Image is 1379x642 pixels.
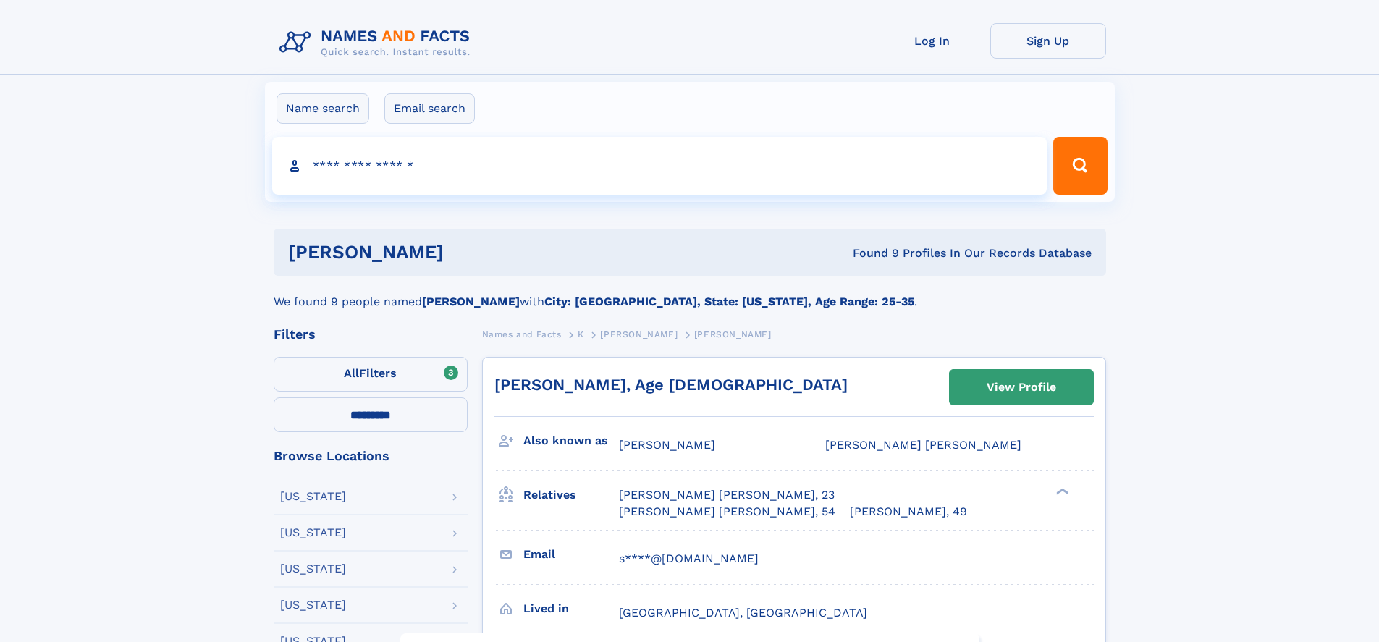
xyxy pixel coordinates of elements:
[523,596,619,621] h3: Lived in
[544,295,914,308] b: City: [GEOGRAPHIC_DATA], State: [US_STATE], Age Range: 25-35
[523,428,619,453] h3: Also known as
[344,366,359,380] span: All
[600,329,678,339] span: [PERSON_NAME]
[850,504,967,520] a: [PERSON_NAME], 49
[422,295,520,308] b: [PERSON_NAME]
[274,276,1106,311] div: We found 9 people named with .
[274,357,468,392] label: Filters
[280,491,346,502] div: [US_STATE]
[990,23,1106,59] a: Sign Up
[523,542,619,567] h3: Email
[578,325,584,343] a: K
[274,328,468,341] div: Filters
[288,243,649,261] h1: [PERSON_NAME]
[277,93,369,124] label: Name search
[600,325,678,343] a: [PERSON_NAME]
[384,93,475,124] label: Email search
[482,325,562,343] a: Names and Facts
[619,487,835,503] a: [PERSON_NAME] [PERSON_NAME], 23
[825,438,1021,452] span: [PERSON_NAME] [PERSON_NAME]
[280,527,346,538] div: [US_STATE]
[950,370,1093,405] a: View Profile
[1053,487,1070,497] div: ❯
[874,23,990,59] a: Log In
[494,376,848,394] a: [PERSON_NAME], Age [DEMOGRAPHIC_DATA]
[523,483,619,507] h3: Relatives
[1053,137,1107,195] button: Search Button
[619,504,835,520] a: [PERSON_NAME] [PERSON_NAME], 54
[648,245,1092,261] div: Found 9 Profiles In Our Records Database
[280,563,346,575] div: [US_STATE]
[274,449,468,463] div: Browse Locations
[619,438,715,452] span: [PERSON_NAME]
[987,371,1056,404] div: View Profile
[694,329,772,339] span: [PERSON_NAME]
[578,329,584,339] span: K
[274,23,482,62] img: Logo Names and Facts
[272,137,1047,195] input: search input
[280,599,346,611] div: [US_STATE]
[619,606,867,620] span: [GEOGRAPHIC_DATA], [GEOGRAPHIC_DATA]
